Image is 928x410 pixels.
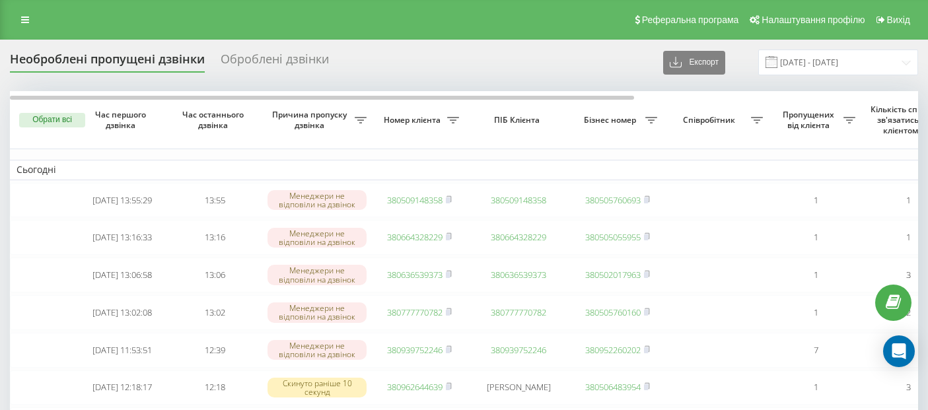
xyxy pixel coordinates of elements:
[769,333,862,368] td: 7
[585,194,641,206] a: 380505760693
[76,295,168,330] td: [DATE] 13:02:08
[585,306,641,318] a: 380505760160
[491,231,546,243] a: 380664328229
[76,370,168,405] td: [DATE] 12:18:17
[179,110,250,130] span: Час останнього дзвінка
[168,295,261,330] td: 13:02
[168,333,261,368] td: 12:39
[76,220,168,255] td: [DATE] 13:16:33
[578,115,645,125] span: Бізнес номер
[380,115,447,125] span: Номер клієнта
[585,344,641,356] a: 380952260202
[268,190,367,210] div: Менеджери не відповіли на дзвінок
[466,370,571,405] td: [PERSON_NAME]
[268,340,367,360] div: Менеджери не відповіли на дзвінок
[387,269,443,281] a: 380636539373
[168,370,261,405] td: 12:18
[477,115,560,125] span: ПІБ Клієнта
[663,51,725,75] button: Експорт
[769,295,862,330] td: 1
[168,257,261,292] td: 13:06
[585,381,641,393] a: 380506483954
[268,110,355,130] span: Причина пропуску дзвінка
[670,115,751,125] span: Співробітник
[769,183,862,218] td: 1
[887,15,910,25] span: Вихід
[387,381,443,393] a: 380962644639
[491,344,546,356] a: 380939752246
[76,183,168,218] td: [DATE] 13:55:29
[168,183,261,218] td: 13:55
[221,52,329,73] div: Оброблені дзвінки
[762,15,865,25] span: Налаштування профілю
[769,257,862,292] td: 1
[491,269,546,281] a: 380636539373
[19,113,85,127] button: Обрати всі
[387,306,443,318] a: 380777770782
[76,257,168,292] td: [DATE] 13:06:58
[76,333,168,368] td: [DATE] 11:53:51
[585,269,641,281] a: 380502017963
[168,220,261,255] td: 13:16
[769,220,862,255] td: 1
[268,228,367,248] div: Менеджери не відповіли на дзвінок
[268,378,367,397] div: Скинуто раніше 10 секунд
[87,110,158,130] span: Час першого дзвінка
[491,194,546,206] a: 380509148358
[585,231,641,243] a: 380505055955
[883,335,915,367] div: Open Intercom Messenger
[268,302,367,322] div: Менеджери не відповіли на дзвінок
[769,370,862,405] td: 1
[387,194,443,206] a: 380509148358
[776,110,843,130] span: Пропущених від клієнта
[387,344,443,356] a: 380939752246
[642,15,739,25] span: Реферальна програма
[491,306,546,318] a: 380777770782
[387,231,443,243] a: 380664328229
[10,52,205,73] div: Необроблені пропущені дзвінки
[268,265,367,285] div: Менеджери не відповіли на дзвінок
